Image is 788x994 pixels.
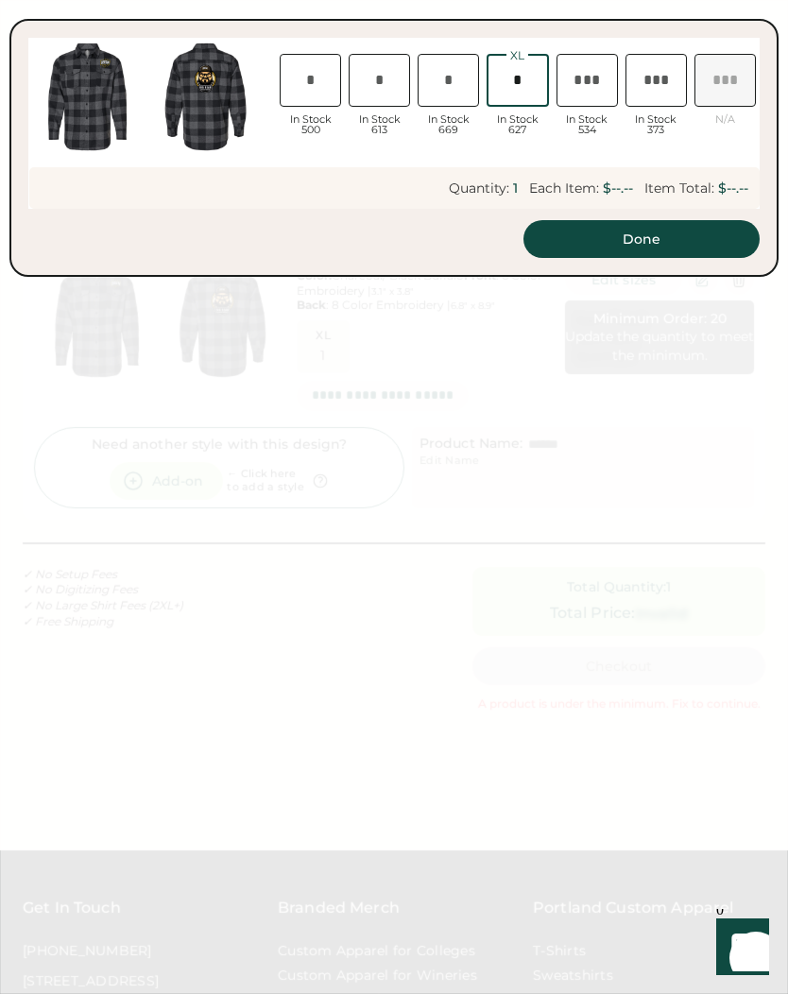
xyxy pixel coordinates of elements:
[603,180,633,197] div: $--.--
[694,114,756,125] div: N/A
[280,114,341,135] div: In Stock 500
[557,114,618,135] div: In Stock 534
[513,180,518,197] div: 1
[28,38,146,156] img: generate-image
[349,114,410,135] div: In Stock 613
[449,180,509,197] div: Quantity:
[644,180,714,197] div: Item Total:
[418,114,479,135] div: In Stock 669
[698,909,779,990] iframe: Front Chat
[718,180,748,197] div: $--.--
[506,50,528,61] div: XL
[523,220,760,258] button: Done
[625,114,687,135] div: In Stock 373
[529,180,599,197] div: Each Item:
[487,114,548,135] div: In Stock 627
[146,38,265,156] img: generate-image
